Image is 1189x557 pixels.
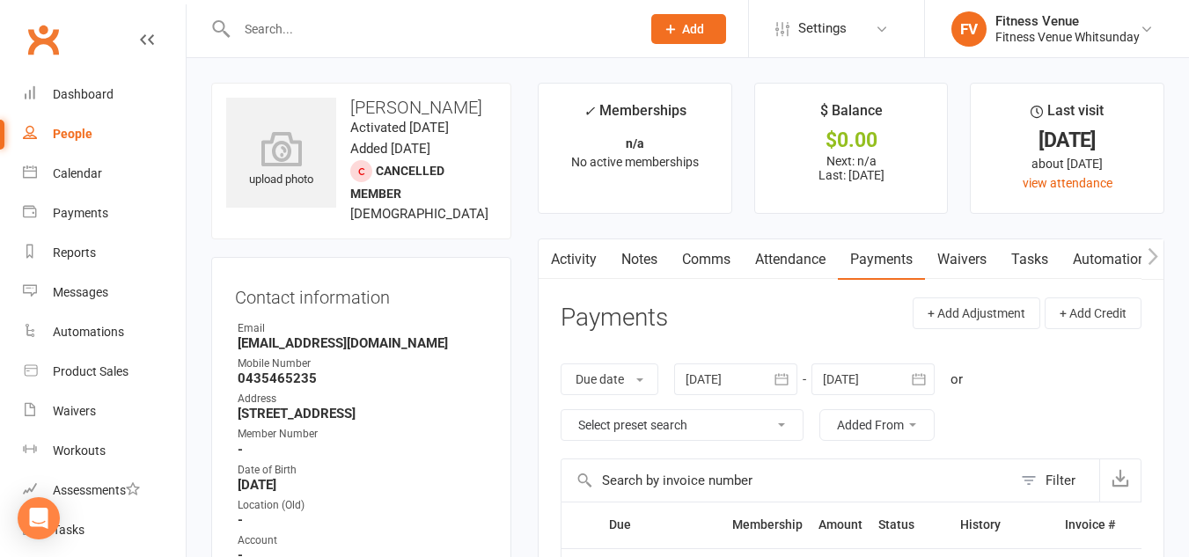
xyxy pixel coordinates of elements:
[870,502,952,547] th: Status
[1023,176,1112,190] a: view attendance
[238,442,488,458] strong: -
[53,483,140,497] div: Assessments
[238,391,488,407] div: Address
[350,206,488,222] span: [DEMOGRAPHIC_DATA]
[238,477,488,493] strong: [DATE]
[238,406,488,421] strong: [STREET_ADDRESS]
[238,335,488,351] strong: [EMAIL_ADDRESS][DOMAIN_NAME]
[925,239,999,280] a: Waivers
[238,320,488,337] div: Email
[238,512,488,528] strong: -
[583,99,686,132] div: Memberships
[231,17,628,41] input: Search...
[53,364,128,378] div: Product Sales
[561,363,658,395] button: Due date
[238,462,488,479] div: Date of Birth
[819,409,935,441] button: Added From
[811,502,870,547] th: Amount
[23,194,186,233] a: Payments
[571,155,699,169] span: No active memberships
[743,239,838,280] a: Attendance
[682,22,704,36] span: Add
[23,75,186,114] a: Dashboard
[53,87,114,101] div: Dashboard
[561,304,668,332] h3: Payments
[23,431,186,471] a: Workouts
[350,141,430,157] time: Added [DATE]
[23,273,186,312] a: Messages
[798,9,847,48] span: Settings
[53,443,106,458] div: Workouts
[539,239,609,280] a: Activity
[18,497,60,539] div: Open Intercom Messenger
[999,239,1061,280] a: Tasks
[601,502,724,547] th: Due
[23,510,186,550] a: Tasks
[53,246,96,260] div: Reports
[21,18,65,62] a: Clubworx
[1046,470,1075,491] div: Filter
[951,11,987,47] div: FV
[23,233,186,273] a: Reports
[609,239,670,280] a: Notes
[53,404,96,418] div: Waivers
[23,154,186,194] a: Calendar
[651,14,726,44] button: Add
[23,312,186,352] a: Automations
[670,239,743,280] a: Comms
[23,471,186,510] a: Assessments
[53,325,124,339] div: Automations
[235,281,488,307] h3: Contact information
[1057,502,1123,547] th: Invoice #
[724,502,811,547] th: Membership
[226,98,496,117] h3: [PERSON_NAME]
[238,426,488,443] div: Member Number
[238,532,488,549] div: Account
[987,131,1148,150] div: [DATE]
[1031,99,1104,131] div: Last visit
[1012,459,1099,502] button: Filter
[952,502,1057,547] th: History
[583,103,595,120] i: ✓
[820,99,883,131] div: $ Balance
[995,29,1140,45] div: Fitness Venue Whitsunday
[53,523,84,537] div: Tasks
[950,369,963,390] div: or
[53,206,108,220] div: Payments
[1045,297,1141,329] button: + Add Credit
[53,166,102,180] div: Calendar
[226,131,336,189] div: upload photo
[771,131,932,150] div: $0.00
[350,120,449,136] time: Activated [DATE]
[1061,239,1165,280] a: Automations
[350,164,444,201] span: Cancelled member
[23,392,186,431] a: Waivers
[771,154,932,182] p: Next: n/a Last: [DATE]
[238,497,488,514] div: Location (Old)
[626,136,644,150] strong: n/a
[913,297,1040,329] button: + Add Adjustment
[987,154,1148,173] div: about [DATE]
[838,239,925,280] a: Payments
[238,370,488,386] strong: 0435465235
[238,355,488,372] div: Mobile Number
[23,352,186,392] a: Product Sales
[995,13,1140,29] div: Fitness Venue
[53,285,108,299] div: Messages
[561,459,1012,502] input: Search by invoice number
[53,127,92,141] div: People
[23,114,186,154] a: People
